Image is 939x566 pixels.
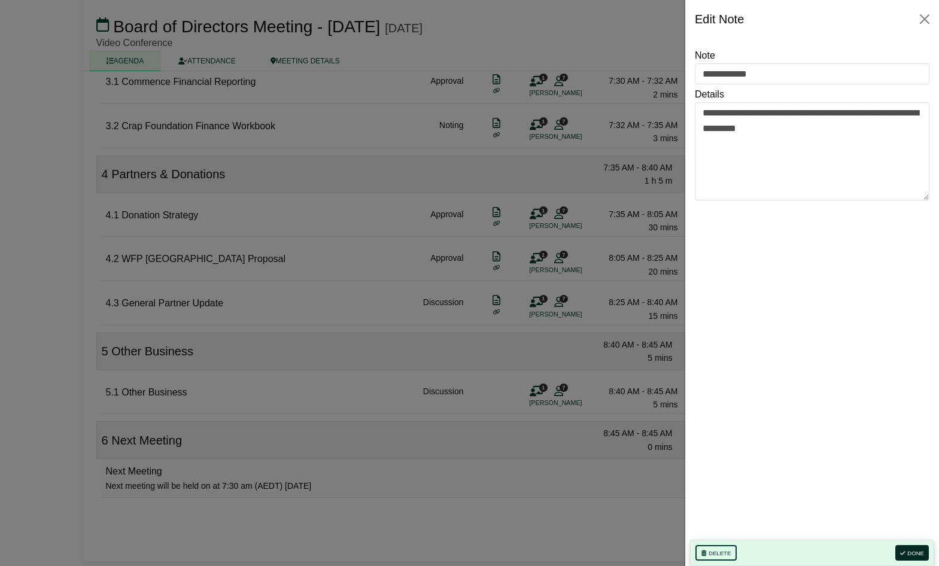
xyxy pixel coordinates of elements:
label: Note [695,48,715,63]
button: Delete [695,545,737,561]
label: Details [695,87,724,102]
button: Done [895,545,929,561]
div: Edit Note [695,10,744,29]
button: Close [915,10,934,29]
